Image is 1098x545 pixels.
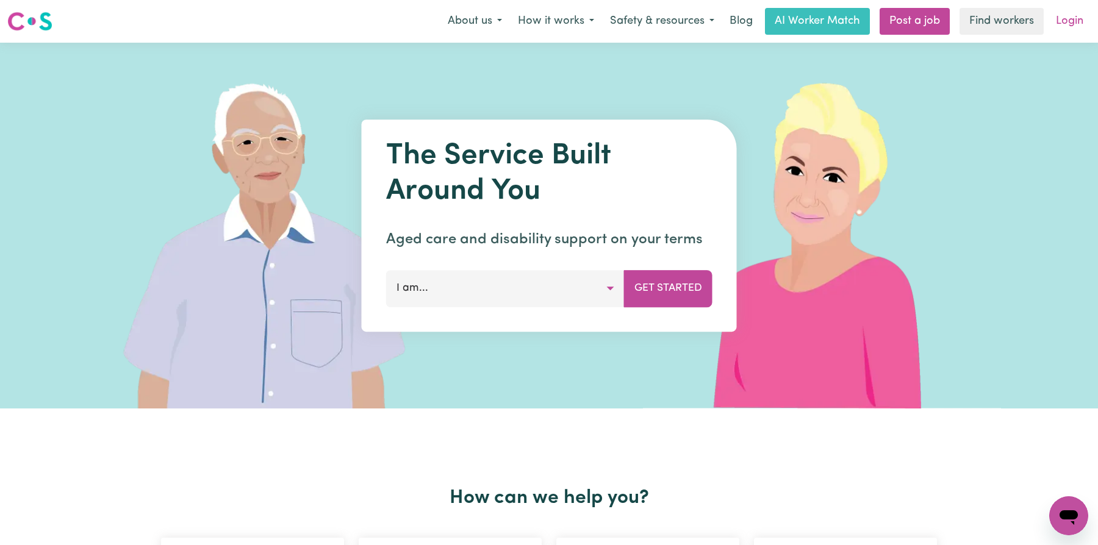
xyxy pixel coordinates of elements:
a: AI Worker Match [765,8,870,35]
h1: The Service Built Around You [386,139,712,209]
img: Careseekers logo [7,10,52,32]
button: About us [440,9,510,34]
button: I am... [386,270,625,307]
a: Find workers [960,8,1044,35]
p: Aged care and disability support on your terms [386,229,712,251]
a: Login [1049,8,1091,35]
button: Get Started [624,270,712,307]
iframe: Button to launch messaging window [1049,496,1088,535]
button: How it works [510,9,602,34]
h2: How can we help you? [154,486,944,510]
button: Safety & resources [602,9,722,34]
a: Careseekers logo [7,7,52,35]
a: Post a job [880,8,950,35]
a: Blog [722,8,760,35]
